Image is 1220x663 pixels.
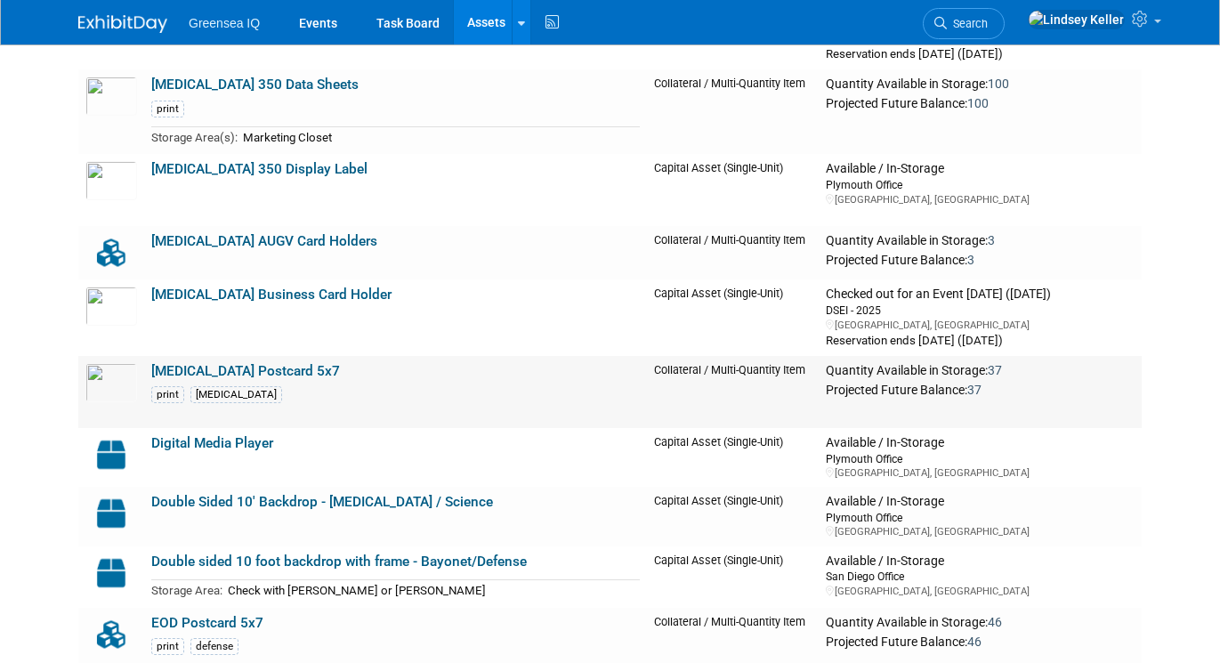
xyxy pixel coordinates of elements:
[826,451,1135,466] div: Plymouth Office
[826,494,1135,510] div: Available / In-Storage
[826,161,1135,177] div: Available / In-Storage
[826,77,1135,93] div: Quantity Available in Storage:
[151,638,184,655] div: print
[151,363,340,379] a: [MEDICAL_DATA] Postcard 5x7
[151,554,527,570] a: Double sided 10 foot backdrop with frame - Bayonet/Defense
[967,253,974,267] span: 3
[826,363,1135,379] div: Quantity Available in Storage:
[988,363,1002,377] span: 37
[647,546,819,608] td: Capital Asset (Single-Unit)
[189,16,260,30] span: Greensea IQ
[967,96,989,110] span: 100
[647,226,819,279] td: Collateral / Multi-Quantity Item
[85,615,137,654] img: Collateral-Icon-2.png
[826,585,1135,598] div: [GEOGRAPHIC_DATA], [GEOGRAPHIC_DATA]
[947,17,988,30] span: Search
[151,615,263,631] a: EOD Postcard 5x7
[826,554,1135,570] div: Available / In-Storage
[826,287,1135,303] div: Checked out for an Event [DATE] ([DATE])
[647,428,819,487] td: Capital Asset (Single-Unit)
[238,126,640,147] td: Marketing Closet
[190,638,238,655] div: defense
[826,435,1135,451] div: Available / In-Storage
[151,161,368,177] a: [MEDICAL_DATA] 350 Display Label
[967,383,982,397] span: 37
[826,332,1135,349] div: Reservation ends [DATE] ([DATE])
[222,580,640,601] td: Check with [PERSON_NAME] or [PERSON_NAME]
[988,233,995,247] span: 3
[967,635,982,649] span: 46
[647,487,819,546] td: Capital Asset (Single-Unit)
[151,584,222,597] span: Storage Area:
[826,525,1135,538] div: [GEOGRAPHIC_DATA], [GEOGRAPHIC_DATA]
[151,101,184,117] div: print
[826,615,1135,631] div: Quantity Available in Storage:
[826,177,1135,192] div: Plymouth Office
[647,356,819,428] td: Collateral / Multi-Quantity Item
[826,233,1135,249] div: Quantity Available in Storage:
[647,279,819,355] td: Capital Asset (Single-Unit)
[647,154,819,226] td: Capital Asset (Single-Unit)
[923,8,1005,39] a: Search
[151,386,184,403] div: print
[151,494,493,510] a: Double Sided 10' Backdrop - [MEDICAL_DATA] / Science
[826,93,1135,112] div: Projected Future Balance:
[1028,10,1125,29] img: Lindsey Keller
[151,131,238,144] span: Storage Area(s):
[151,77,359,93] a: [MEDICAL_DATA] 350 Data Sheets
[988,77,1009,91] span: 100
[826,510,1135,525] div: Plymouth Office
[151,233,377,249] a: [MEDICAL_DATA] AUGV Card Holders
[78,15,167,33] img: ExhibitDay
[826,45,1135,62] div: Reservation ends [DATE] ([DATE])
[826,303,1135,318] div: DSEI - 2025
[151,435,273,451] a: Digital Media Player
[85,435,137,474] img: Capital-Asset-Icon-2.png
[826,569,1135,584] div: San Diego Office
[826,379,1135,399] div: Projected Future Balance:
[826,193,1135,206] div: [GEOGRAPHIC_DATA], [GEOGRAPHIC_DATA]
[988,615,1002,629] span: 46
[826,466,1135,480] div: [GEOGRAPHIC_DATA], [GEOGRAPHIC_DATA]
[826,631,1135,651] div: Projected Future Balance:
[85,494,137,533] img: Capital-Asset-Icon-2.png
[647,69,819,154] td: Collateral / Multi-Quantity Item
[85,554,137,593] img: Capital-Asset-Icon-2.png
[826,319,1135,332] div: [GEOGRAPHIC_DATA], [GEOGRAPHIC_DATA]
[190,386,282,403] div: [MEDICAL_DATA]
[85,233,137,272] img: Collateral-Icon-2.png
[826,249,1135,269] div: Projected Future Balance:
[151,287,392,303] a: [MEDICAL_DATA] Business Card Holder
